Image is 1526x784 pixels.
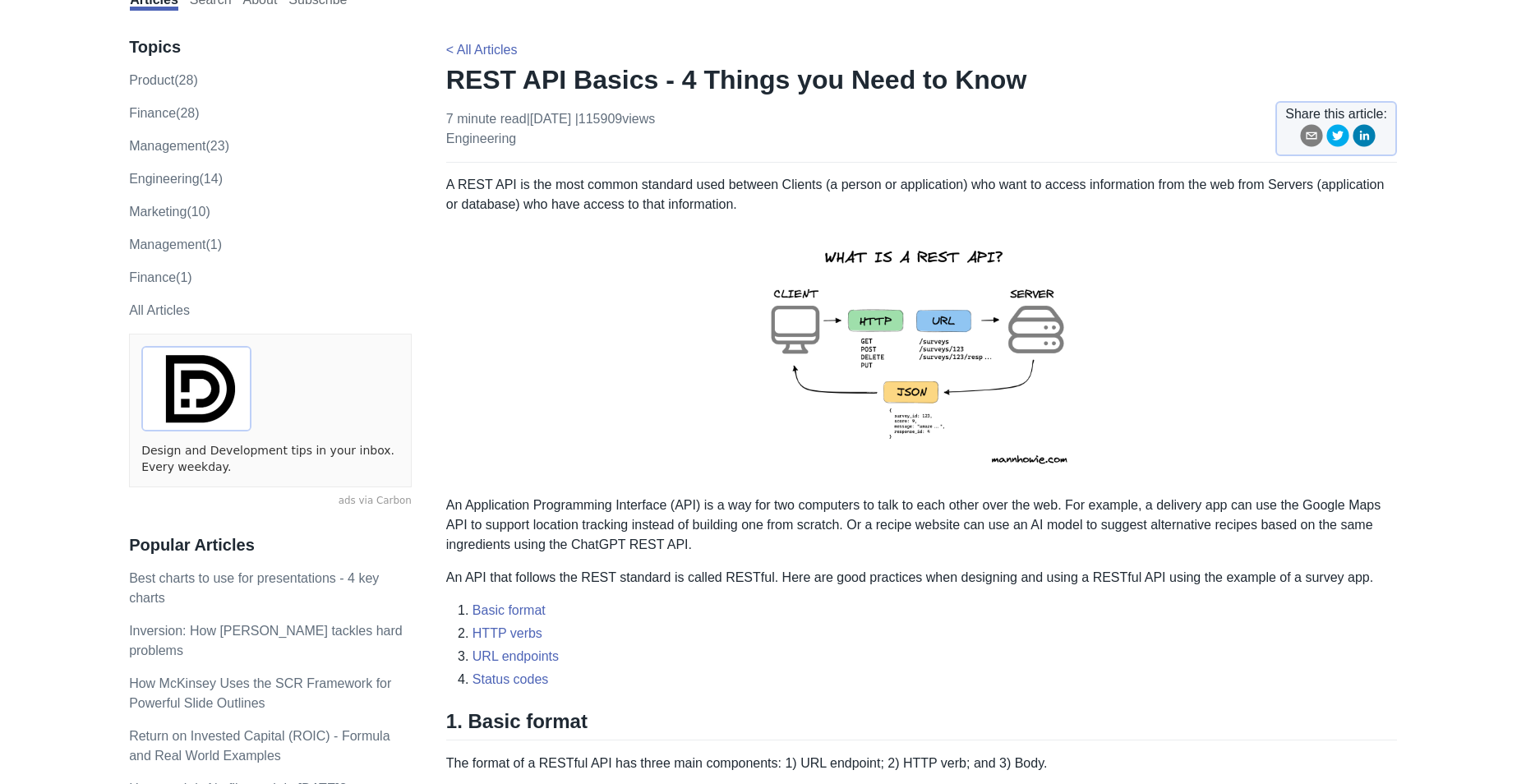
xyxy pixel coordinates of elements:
a: All Articles [129,303,190,317]
a: URL endpoints [473,649,559,663]
a: Design and Development tips in your inbox. Every weekday. [141,443,399,475]
a: Management(1) [129,238,222,251]
h1: REST API Basics - 4 Things you Need to Know [446,63,1397,96]
a: product(28) [129,73,198,87]
p: A REST API is the most common standard used between Clients (a person or application) who want to... [446,175,1397,214]
a: How McKinsey Uses the SCR Framework for Powerful Slide Outlines [129,676,391,710]
button: linkedin [1353,124,1376,153]
span: Share this article: [1285,104,1387,124]
p: An API that follows the REST standard is called RESTful. Here are good practices when designing a... [446,568,1397,588]
p: An Application Programming Interface (API) is a way for two computers to talk to each other over ... [446,496,1397,555]
h3: Popular Articles [129,535,412,556]
img: rest-api [741,228,1101,482]
a: Best charts to use for presentations - 4 key charts [129,571,379,605]
button: twitter [1326,124,1349,153]
a: Finance(1) [129,270,191,284]
a: Return on Invested Capital (ROIC) - Formula and Real World Examples [129,729,390,763]
a: ads via Carbon [129,494,412,509]
a: Status codes [473,672,549,686]
a: finance(28) [129,106,199,120]
a: management(23) [129,139,229,153]
p: 7 minute read | [DATE] [446,109,655,149]
a: engineering [446,131,516,145]
button: email [1300,124,1323,153]
a: engineering(14) [129,172,223,186]
a: Inversion: How [PERSON_NAME] tackles hard problems [129,624,403,657]
span: | 115909 views [575,112,656,126]
a: Basic format [473,603,546,617]
h2: 1. Basic format [446,709,1397,740]
img: ads via Carbon [141,346,251,431]
a: HTTP verbs [473,626,542,640]
a: < All Articles [446,43,518,57]
a: marketing(10) [129,205,210,219]
p: The format of a RESTful API has three main components: 1) URL endpoint; 2) HTTP verb; and 3) Body. [446,754,1397,773]
h3: Topics [129,37,412,58]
